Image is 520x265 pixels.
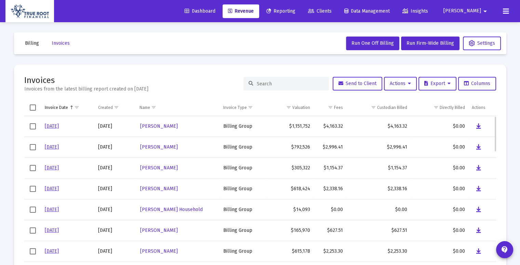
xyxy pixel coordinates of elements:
a: [DATE] [45,144,59,150]
div: $627.51 [317,227,343,234]
a: Revenue [223,4,259,18]
td: Column Custodian Billed [346,99,411,116]
div: Fees [334,105,343,110]
td: $165,970 [268,220,314,241]
a: Dashboard [179,4,221,18]
td: Billing Group [220,241,268,262]
button: Invoices [46,37,75,50]
img: Dashboard [11,4,49,18]
td: Billing Group [220,137,268,157]
td: $0.00 [411,199,468,220]
button: Columns [458,77,496,90]
a: [PERSON_NAME] Household [139,205,203,214]
div: $2,253.30 [317,248,343,255]
td: [DATE] [95,199,136,220]
span: Billing [25,40,39,46]
td: Column Actions [468,99,496,116]
span: Insights [402,8,428,14]
td: [DATE] [95,137,136,157]
div: Select row [30,227,36,234]
div: $2,253.30 [350,248,407,255]
span: Reporting [266,8,295,14]
div: Select row [30,165,36,171]
div: Invoice Date [45,105,68,110]
h2: Invoices [24,75,148,86]
div: Select all [30,104,36,111]
a: [DATE] [45,207,59,212]
a: [DATE] [45,186,59,192]
span: Show filter options for column 'Custodian Billed' [371,105,376,110]
button: Run One Off Billing [346,37,399,50]
div: Name [139,105,150,110]
td: Column Created [95,99,136,116]
div: Valuation [292,105,310,110]
div: Select row [30,186,36,192]
span: Show filter options for column 'Directly Billed' [434,105,439,110]
a: [DATE] [45,165,59,171]
td: Column Name [136,99,219,116]
span: [PERSON_NAME] [140,165,177,171]
a: [DATE] [45,123,59,129]
span: [PERSON_NAME] [443,8,481,14]
div: Select row [30,207,36,213]
td: $0.00 [411,157,468,178]
a: [PERSON_NAME] [139,163,178,173]
span: [PERSON_NAME] Household [140,207,202,212]
span: Show filter options for column 'Invoice Type' [248,105,253,110]
td: $0.00 [411,241,468,262]
a: [PERSON_NAME] [139,121,178,131]
span: Send to Client [338,81,376,86]
div: Invoice Type [223,105,247,110]
a: [PERSON_NAME] [139,142,178,152]
td: [DATE] [95,157,136,178]
div: $1,154.37 [317,165,343,171]
span: Export [424,81,451,86]
td: Column Invoice Date [41,99,95,116]
div: Custodian Billed [377,105,407,110]
span: [PERSON_NAME] [140,186,177,192]
div: Select row [30,248,36,254]
td: $305,322 [268,157,314,178]
td: $792,526 [268,137,314,157]
div: $4,163.32 [350,123,407,130]
div: Created [98,105,113,110]
div: $0.00 [317,206,343,213]
span: [PERSON_NAME] [140,227,177,233]
span: Show filter options for column 'Name' [151,105,156,110]
span: Invoices [52,40,70,46]
td: [DATE] [95,178,136,199]
span: Show filter options for column 'Valuation' [286,105,291,110]
span: [PERSON_NAME] [140,123,177,129]
button: Billing [19,37,44,50]
a: [PERSON_NAME] [139,184,178,194]
button: Settings [463,37,501,50]
span: [PERSON_NAME] [140,144,177,150]
div: Select row [30,123,36,129]
td: Column Directly Billed [411,99,468,116]
td: Billing Group [220,199,268,220]
button: Actions [384,77,417,90]
td: $0.00 [411,116,468,137]
div: Invoices from the latest billing report created on [DATE] [24,86,148,93]
td: $0.00 [411,178,468,199]
button: Export [418,77,456,90]
td: Column Valuation [268,99,314,116]
td: $0.00 [411,220,468,241]
td: Column Fees [314,99,346,116]
div: $0.00 [350,206,407,213]
a: Reporting [261,4,301,18]
td: $1,151,752 [268,116,314,137]
button: Send to Client [333,77,382,90]
span: Columns [464,81,490,86]
div: $4,163.32 [317,123,343,130]
span: Clients [308,8,332,14]
button: Run Firm-Wide Billing [401,37,459,50]
div: $1,154.37 [350,165,407,171]
div: $2,996.41 [350,144,407,151]
span: [PERSON_NAME] [140,248,177,254]
td: [DATE] [95,220,136,241]
a: Insights [397,4,434,18]
td: $0.00 [411,137,468,157]
span: Run Firm-Wide Billing [406,40,454,46]
span: Show filter options for column 'Created' [114,105,119,110]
